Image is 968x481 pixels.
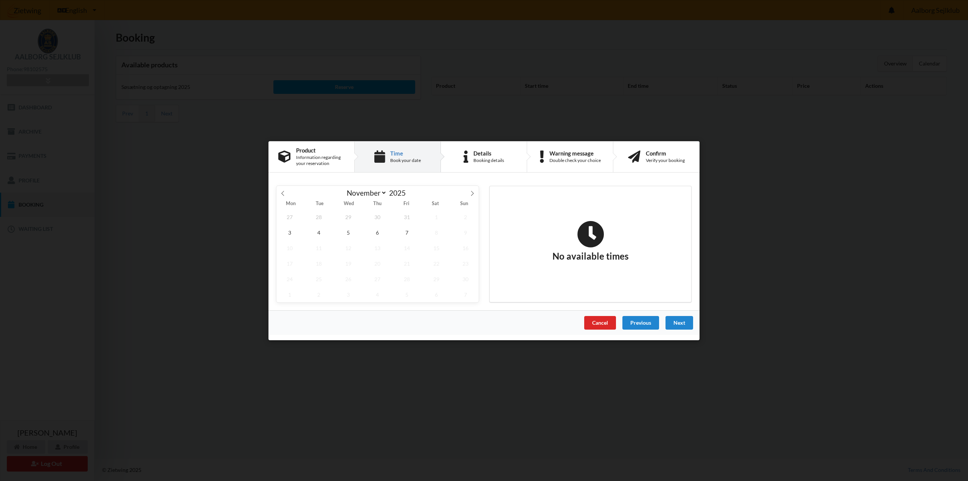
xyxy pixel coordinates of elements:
span: November 9, 2025 [452,224,479,240]
span: November 19, 2025 [335,255,361,271]
span: October 29, 2025 [335,209,361,224]
span: November 5, 2025 [335,224,361,240]
span: October 27, 2025 [276,209,303,224]
span: Tue [305,201,334,206]
span: November 22, 2025 [423,255,450,271]
span: Wed [334,201,363,206]
span: December 3, 2025 [335,286,361,302]
span: November 18, 2025 [306,255,332,271]
span: November 12, 2025 [335,240,361,255]
span: November 7, 2025 [394,224,420,240]
div: Warning message [549,150,601,156]
span: December 6, 2025 [423,286,450,302]
span: November 17, 2025 [276,255,303,271]
span: November 15, 2025 [423,240,450,255]
div: Details [473,150,504,156]
span: November 27, 2025 [365,271,391,286]
span: Fri [392,201,421,206]
span: December 1, 2025 [276,286,303,302]
span: November 4, 2025 [306,224,332,240]
span: November 2, 2025 [452,209,479,224]
h2: No available times [552,220,628,262]
div: Next [665,316,693,329]
span: December 5, 2025 [394,286,420,302]
div: Information regarding your reservation [296,154,344,167]
span: November 6, 2025 [365,224,391,240]
span: Mon [276,201,305,206]
span: November 8, 2025 [423,224,450,240]
div: Book your date [390,157,421,163]
span: November 21, 2025 [394,255,420,271]
span: December 2, 2025 [306,286,332,302]
span: Sun [450,201,479,206]
div: Confirm [646,150,685,156]
div: Product [296,147,344,153]
div: Time [390,150,421,156]
span: November 10, 2025 [276,240,303,255]
span: November 23, 2025 [452,255,479,271]
span: November 16, 2025 [452,240,479,255]
div: Verify your booking [646,157,685,163]
span: November 24, 2025 [276,271,303,286]
span: October 28, 2025 [306,209,332,224]
span: October 30, 2025 [365,209,391,224]
div: Booking details [473,157,504,163]
span: November 20, 2025 [365,255,391,271]
div: Previous [622,316,659,329]
span: November 14, 2025 [394,240,420,255]
input: Year [387,188,412,197]
span: Thu [363,201,392,206]
span: Sat [421,201,450,206]
span: November 28, 2025 [394,271,420,286]
span: November 26, 2025 [335,271,361,286]
span: December 4, 2025 [365,286,391,302]
div: Cancel [584,316,616,329]
span: November 29, 2025 [423,271,450,286]
span: November 25, 2025 [306,271,332,286]
span: November 11, 2025 [306,240,332,255]
div: Double check your choice [549,157,601,163]
span: December 7, 2025 [452,286,479,302]
span: November 13, 2025 [365,240,391,255]
select: Month [343,188,387,198]
span: November 1, 2025 [423,209,450,224]
span: November 30, 2025 [452,271,479,286]
span: November 3, 2025 [276,224,303,240]
span: October 31, 2025 [394,209,420,224]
